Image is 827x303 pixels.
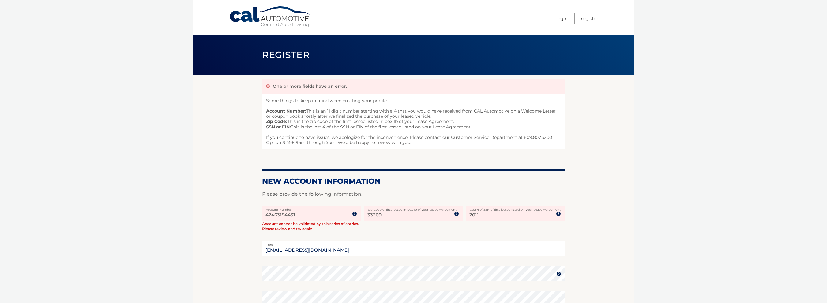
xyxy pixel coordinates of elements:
input: Email [262,241,565,256]
input: Zip Code [364,206,463,221]
input: Account Number [262,206,361,221]
strong: Account Number: [266,108,306,114]
label: Zip Code of first lessee in box 1b of your Lease Agreement [364,206,463,211]
h2: New Account Information [262,177,565,186]
p: Please provide the following information. [262,190,565,198]
label: Last 4 of SSN of first lessee listed on your Lease Agreement [466,206,565,211]
strong: Zip Code: [266,119,287,124]
img: tooltip.svg [556,272,561,276]
img: tooltip.svg [556,211,561,216]
label: Account Number [262,206,361,211]
a: Cal Automotive [229,6,312,28]
a: Register [581,13,598,24]
a: Login [556,13,568,24]
span: Account cannot be validated by this series of entries. Please review and try again. [262,221,359,231]
span: Some things to keep in mind when creating your profile. This is an 11 digit number starting with ... [262,94,565,150]
strong: SSN or EIN: [266,124,291,130]
img: tooltip.svg [352,211,357,216]
label: Email [262,241,565,246]
img: tooltip.svg [454,211,459,216]
span: Register [262,49,310,61]
p: One or more fields have an error. [273,83,347,89]
input: SSN or EIN (last 4 digits only) [466,206,565,221]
